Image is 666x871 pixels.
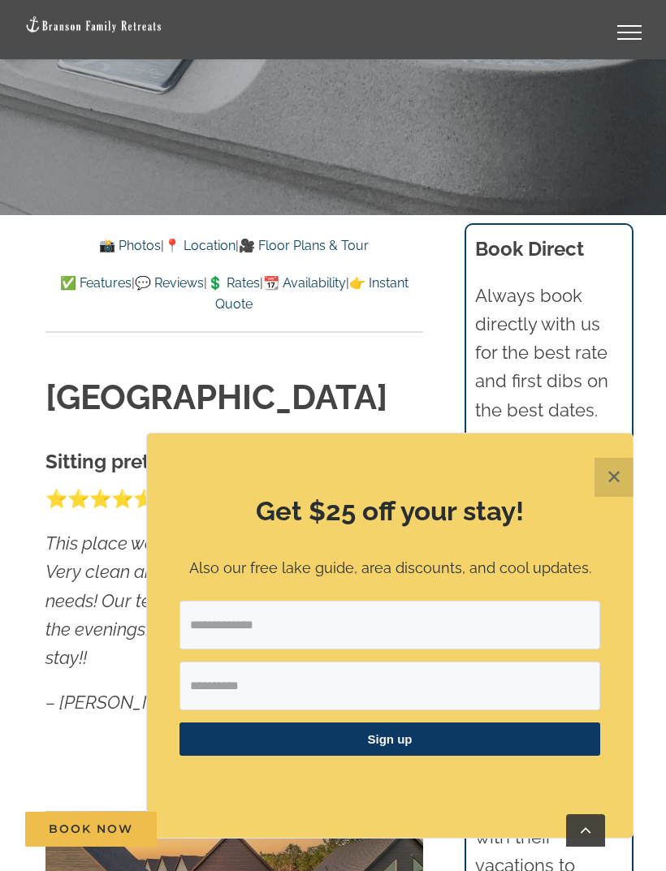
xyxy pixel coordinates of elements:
[179,722,600,756] button: Sign up
[179,601,600,649] input: Email Address
[475,237,584,261] b: Book Direct
[179,493,600,530] h2: Get $25 off your stay!
[99,238,161,253] a: 📸 Photos
[597,25,662,40] a: Toggle Menu
[239,238,369,253] a: 🎥 Floor Plans & Tour
[45,235,423,257] p: | |
[475,282,622,425] p: Always book directly with us for the best rate and first dibs on the best dates.
[60,275,132,291] a: ✅ Features
[45,692,303,713] em: – [PERSON_NAME] ([US_STATE])
[45,374,423,422] h1: [GEOGRAPHIC_DATA]
[215,275,409,312] a: 👉 Instant Quote
[45,273,423,314] p: | | | |
[135,275,204,291] a: 💬 Reviews
[24,15,162,34] img: Branson Family Retreats Logo
[179,557,600,580] p: Also our free lake guide, area discounts, and cool updates.
[25,812,157,847] a: Book Now
[49,822,133,836] span: Book Now
[595,458,634,497] button: Close
[45,450,390,473] strong: Sitting pretty at [GEOGRAPHIC_DATA]
[45,485,423,513] p: ⭐️⭐️⭐️⭐️⭐️
[263,275,346,291] a: 📆 Availability
[45,533,414,668] em: This place was beautiful and as pictures state! Very clean and was perfect for our family needs! ...
[164,238,236,253] a: 📍 Location
[179,776,600,793] p: ​
[179,662,600,710] input: First Name
[207,275,260,291] a: 💲 Rates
